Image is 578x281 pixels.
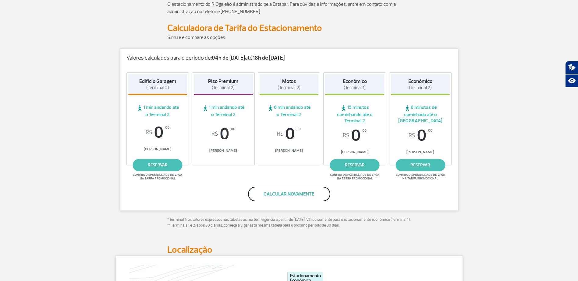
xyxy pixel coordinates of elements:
a: reservar [395,159,445,171]
strong: 18h de [DATE] [253,54,285,61]
span: (Terminal 2) [212,85,235,91]
span: 1 min andando até o Terminal 2 [128,104,187,118]
button: Abrir recursos assistivos. [565,74,578,88]
sup: R$ [277,131,284,137]
p: O estacionamento do RIOgaleão é administrado pela Estapar. Para dúvidas e informações, entre em c... [167,1,411,15]
span: 6 min andando até o Terminal 2 [260,104,319,118]
sup: ,00 [165,124,169,131]
span: (Terminal 2) [278,85,300,91]
span: [PERSON_NAME] [325,150,384,154]
span: (Terminal 1) [344,85,366,91]
div: Plugin de acessibilidade da Hand Talk. [565,61,578,88]
span: 0 [391,127,450,144]
p: Simule e compare as opções. [167,34,411,41]
h2: Localização [167,244,411,255]
strong: Econômico [343,78,367,85]
span: 0 [325,127,384,144]
span: (Terminal 2) [409,85,432,91]
sup: ,00 [296,126,301,133]
sup: R$ [409,132,415,139]
span: [PERSON_NAME] [391,150,450,154]
span: 0 [194,126,253,142]
sup: R$ [146,129,152,136]
strong: Econômico [408,78,432,85]
p: * Terminal 1: os valores expressos nas tabelas acima têm vigência a partir de [DATE]. Válido some... [167,217,411,229]
span: Confira disponibilidade de vaga na tarifa promocional [132,173,183,180]
span: [PERSON_NAME] [260,148,319,153]
span: 1 min andando até o Terminal 2 [194,104,253,118]
span: 0 [260,126,319,142]
h2: Calculadora de Tarifa do Estacionamento [167,23,411,34]
button: Abrir tradutor de língua de sinais. [565,61,578,74]
sup: R$ [343,132,349,139]
strong: Edifício Garagem [139,78,176,85]
sup: ,00 [230,126,235,133]
span: (Terminal 2) [146,85,169,91]
span: 15 minutos caminhando até o Terminal 2 [325,104,384,124]
span: Confira disponibilidade de vaga na tarifa promocional [329,173,380,180]
span: [PERSON_NAME] [194,148,253,153]
sup: R$ [211,131,218,137]
button: Calcular novamente [248,187,330,201]
sup: ,00 [427,127,432,134]
a: reservar [133,159,183,171]
strong: Piso Premium [208,78,238,85]
a: reservar [330,159,380,171]
span: Confira disponibilidade de vaga na tarifa promocional [395,173,446,180]
span: [PERSON_NAME] [128,147,187,151]
span: 0 [128,124,187,141]
strong: 04h de [DATE] [212,54,245,61]
p: Valores calculados para o período de: até [126,55,452,61]
sup: ,00 [362,127,367,134]
span: 6 minutos de caminhada até o [GEOGRAPHIC_DATA] [391,104,450,124]
strong: Motos [282,78,296,85]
